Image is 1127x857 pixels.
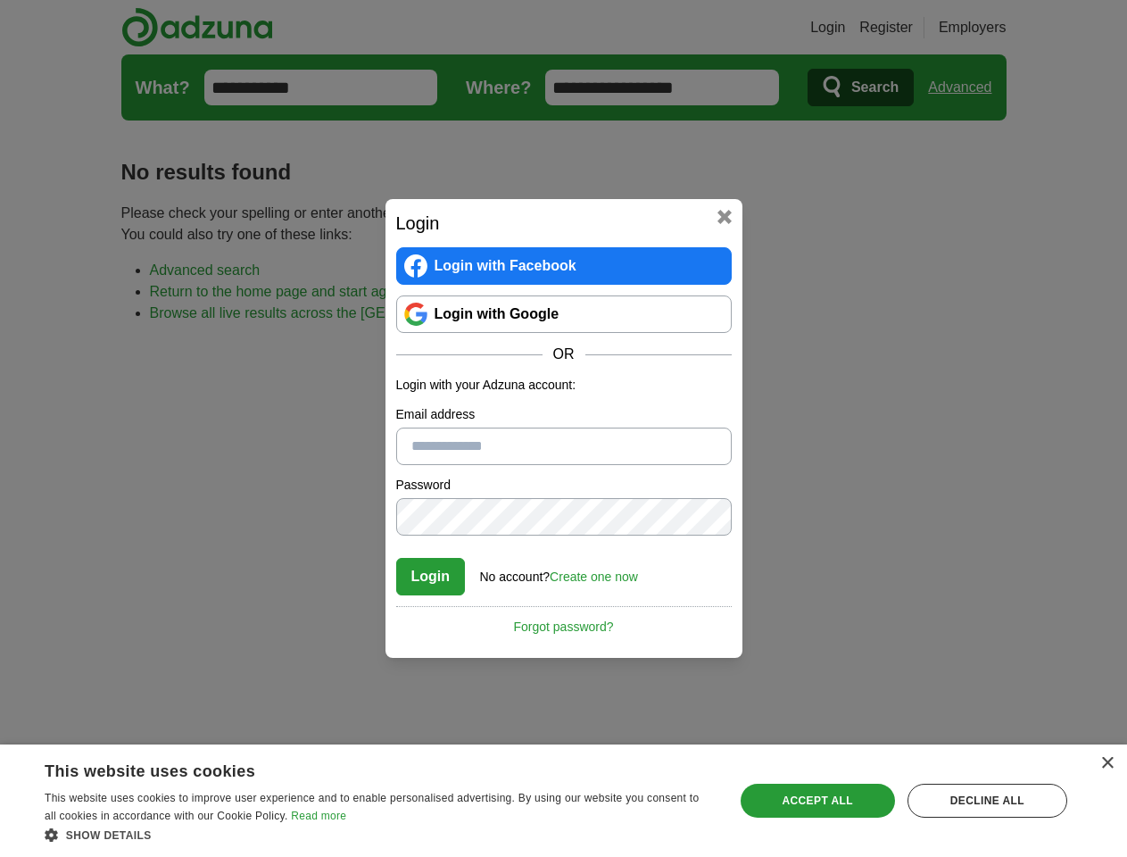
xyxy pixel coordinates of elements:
a: Login with Google [396,295,732,333]
p: Login with your Adzuna account: [396,376,732,395]
div: Close [1100,757,1114,770]
a: Login with Facebook [396,247,732,285]
a: Forgot password? [396,606,732,637]
div: Decline all [907,784,1067,818]
div: Accept all [741,784,895,818]
a: Create one now [550,570,638,584]
a: Read more, opens a new window [291,810,346,822]
button: Login [396,558,466,595]
span: This website uses cookies to improve user experience and to enable personalised advertising. By u... [45,792,699,822]
div: Show details [45,826,713,844]
span: Show details [66,829,152,842]
span: OR [543,344,585,365]
label: Password [396,476,732,495]
h2: Login [396,210,732,237]
label: Email address [396,405,732,424]
div: This website uses cookies [45,755,668,782]
div: No account? [480,557,638,587]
